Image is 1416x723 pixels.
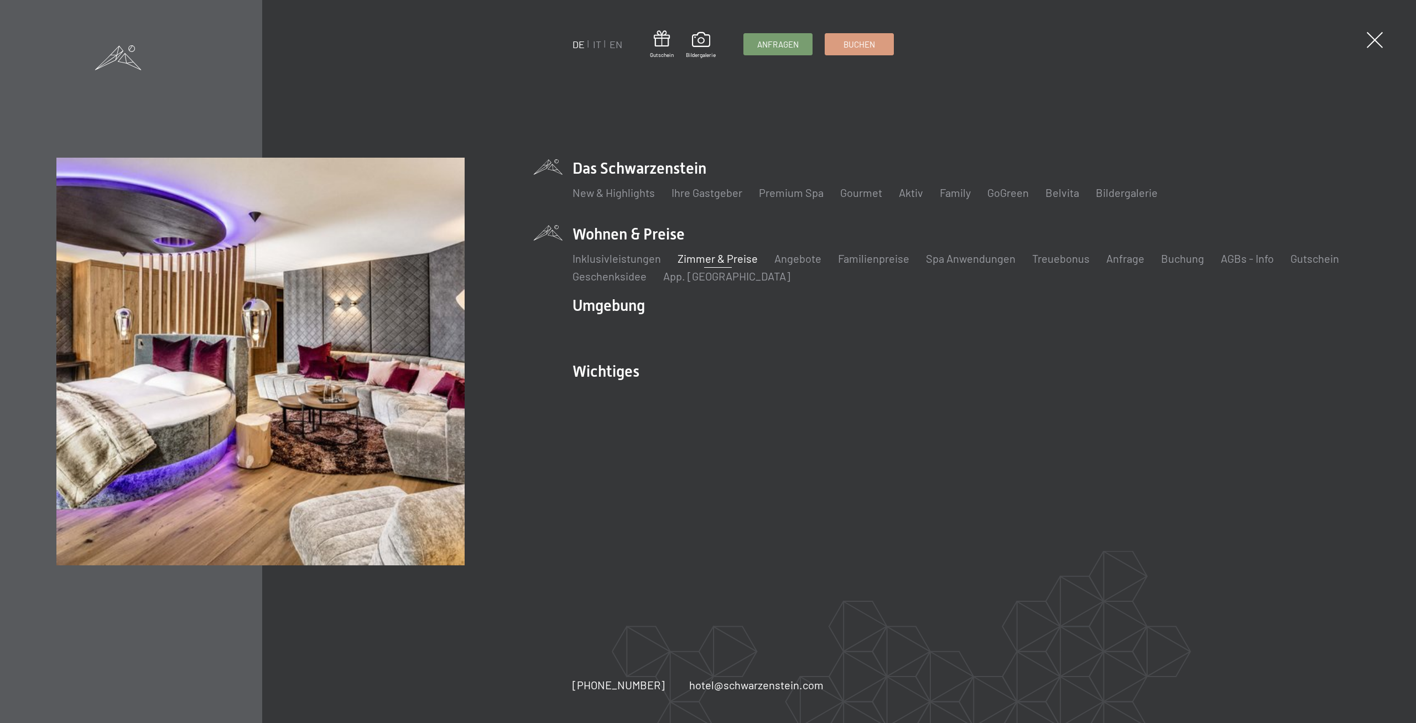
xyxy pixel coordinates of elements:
[593,38,601,50] a: IT
[686,51,716,59] span: Bildergalerie
[744,34,812,55] a: Anfragen
[987,186,1029,199] a: GoGreen
[572,269,647,283] a: Geschenksidee
[650,51,674,59] span: Gutschein
[838,252,909,265] a: Familienpreise
[689,677,824,693] a: hotel@schwarzenstein.com
[650,30,674,59] a: Gutschein
[572,252,661,265] a: Inklusivleistungen
[840,186,882,199] a: Gourmet
[572,678,665,691] span: [PHONE_NUMBER]
[1290,252,1339,265] a: Gutschein
[572,38,585,50] a: DE
[678,252,758,265] a: Zimmer & Preise
[671,186,742,199] a: Ihre Gastgeber
[1045,186,1079,199] a: Belvita
[56,158,464,565] img: Wellnesshotel Südtirol SCHWARZENSTEIN - Wellnessurlaub in den Alpen
[926,252,1016,265] a: Spa Anwendungen
[1032,252,1090,265] a: Treuebonus
[572,677,665,693] a: [PHONE_NUMBER]
[844,39,875,50] span: Buchen
[663,269,790,283] a: App. [GEOGRAPHIC_DATA]
[1161,252,1204,265] a: Buchung
[774,252,821,265] a: Angebote
[757,39,799,50] span: Anfragen
[572,186,655,199] a: New & Highlights
[825,34,893,55] a: Buchen
[940,186,971,199] a: Family
[759,186,824,199] a: Premium Spa
[1106,252,1144,265] a: Anfrage
[1096,186,1158,199] a: Bildergalerie
[610,38,622,50] a: EN
[686,32,716,59] a: Bildergalerie
[1221,252,1274,265] a: AGBs - Info
[899,186,923,199] a: Aktiv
